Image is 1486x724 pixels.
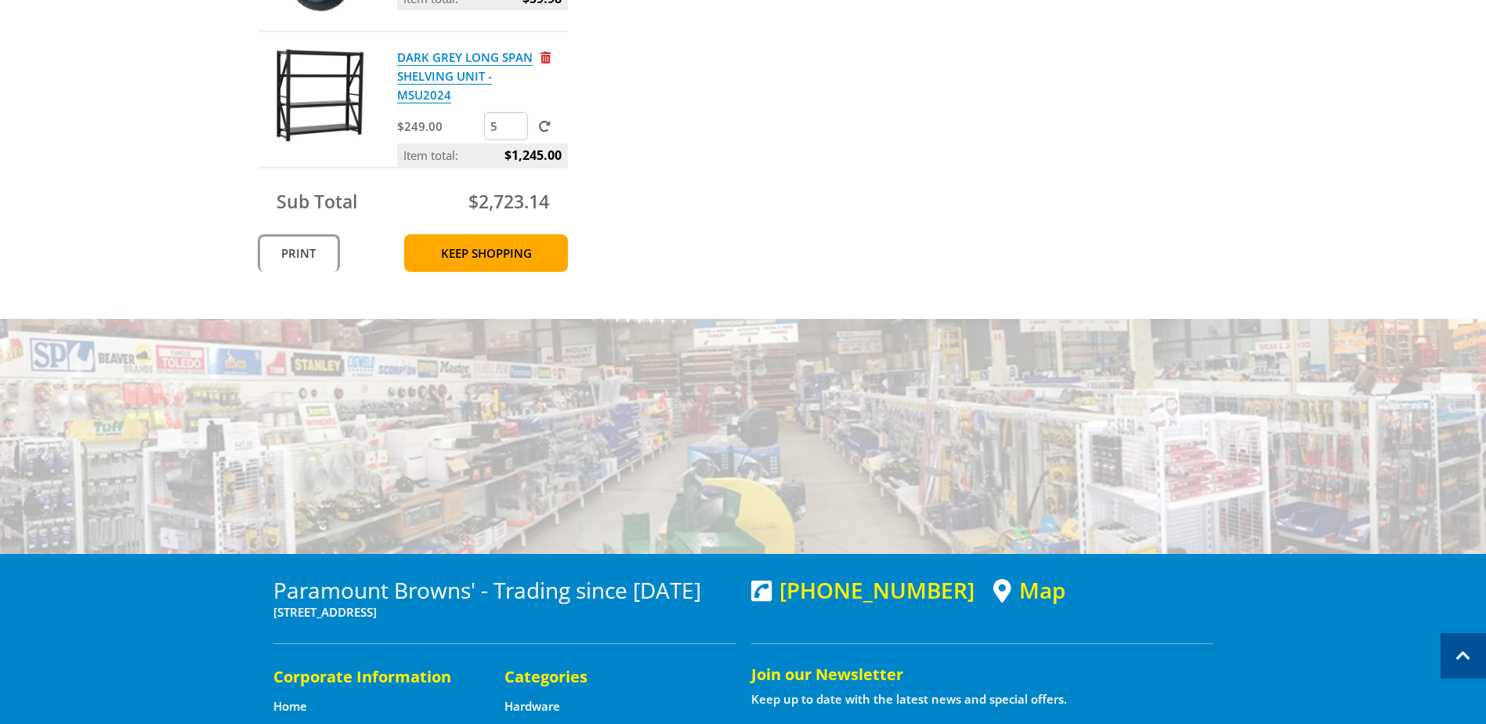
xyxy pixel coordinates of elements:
[404,234,568,272] a: Keep Shopping
[504,666,704,688] h5: Categories
[273,666,473,688] h5: Corporate Information
[273,698,307,715] a: Go to the Home page
[751,690,1213,708] p: Keep up to date with the latest news and special offers.
[277,189,357,214] span: Sub Total
[273,603,736,621] p: [STREET_ADDRESS]
[397,49,533,103] a: DARK GREY LONG SPAN SHELVING UNIT - MSU2024
[541,49,551,65] a: Remove from cart
[468,189,549,214] span: $2,723.14
[397,143,568,167] p: Item total:
[993,577,1065,603] a: View a map of Gepps Cross location
[273,577,736,603] h3: Paramount Browns' - Trading since [DATE]
[751,577,974,603] div: [PHONE_NUMBER]
[504,143,562,167] span: $1,245.00
[751,664,1213,686] h5: Join our Newsletter
[397,117,481,136] p: $249.00
[504,698,560,715] a: Go to the Hardware page
[258,234,340,272] a: Print
[273,48,367,142] img: DARK GREY LONG SPAN SHELVING UNIT - MSU2024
